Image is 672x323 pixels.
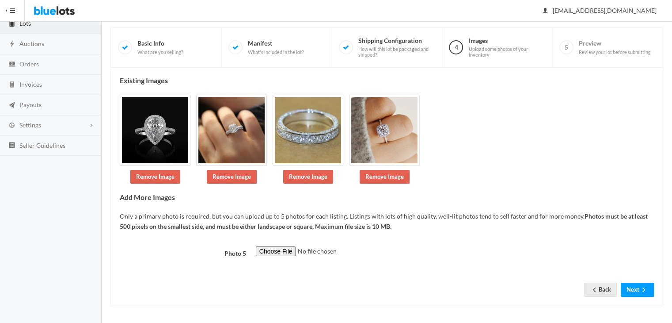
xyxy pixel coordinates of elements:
button: Nextarrow forward [621,283,654,296]
span: Auctions [19,40,44,47]
span: [EMAIL_ADDRESS][DOMAIN_NAME] [543,7,657,14]
ion-icon: person [541,7,550,15]
ion-icon: cash [8,61,16,69]
img: f9bd638f-6db5-4be4-b59b-c723e59a0c73-1749380224.jpg [273,95,343,165]
a: arrow backBack [584,283,617,296]
span: What's included in the lot? [248,49,304,55]
span: Basic Info [137,39,183,55]
h4: Add More Images [120,193,654,201]
a: Remove Image [207,170,257,184]
span: Lots [19,19,31,27]
a: Remove Image [283,170,333,184]
span: Shipping Configuration [358,37,435,58]
ion-icon: list box [8,142,16,150]
ion-icon: arrow forward [639,286,648,295]
span: Invoices [19,81,42,88]
span: Orders [19,60,39,68]
ion-icon: calculator [8,81,16,89]
ion-icon: clipboard [8,20,16,28]
ion-icon: arrow back [590,286,599,295]
span: Manifest [248,39,304,55]
span: Seller Guidelines [19,142,65,149]
a: Remove Image [130,170,180,184]
span: 4 [449,40,463,54]
span: Review your lot before submitting [579,49,651,55]
img: ff063d75-f31e-4fd8-a842-6362cdc82afa-1749380224.jpg [120,95,190,165]
span: Upload some photos of your inventory [468,46,545,58]
img: d4087484-3150-427b-ac75-2eb27ec9c1eb-1749380224.jpg [196,95,267,165]
span: 5 [559,40,573,54]
h4: Existing Images [120,77,654,85]
span: How will this lot be packaged and shipped? [358,46,435,58]
p: Only a primary photo is required, but you can upload up to 5 photos for each listing. Listings wi... [120,211,654,231]
ion-icon: cog [8,122,16,130]
ion-icon: flash [8,40,16,49]
span: Images [468,37,545,58]
span: Payouts [19,101,42,108]
ion-icon: paper plane [8,101,16,110]
label: Photo 5 [115,246,251,259]
span: Preview [579,39,651,55]
b: Photos must be at least 500 pixels on the smallest side, and must be either landscape or square. ... [120,212,648,230]
a: Remove Image [360,170,410,184]
span: Settings [19,121,41,129]
img: 734a756a-5951-48a9-a9be-f22675e7a77f-1749380225.jpg [349,95,420,165]
span: What are you selling? [137,49,183,55]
